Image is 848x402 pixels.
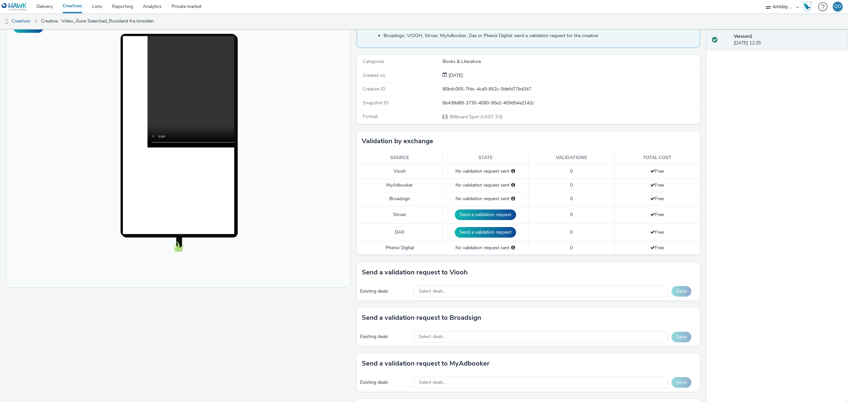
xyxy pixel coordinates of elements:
[570,245,573,251] span: 0
[357,241,443,255] td: Phenix Digital
[2,3,27,11] img: undefined Logo
[363,100,389,106] span: Snapshot ID
[357,192,443,206] td: Broadsign
[384,32,697,39] li: Broadsign, VIOOH, Stroer, MyAdbooker, Dax or Phenix Digital: send a validation request for the cr...
[447,72,463,79] span: [DATE]
[363,58,385,65] span: Categories
[357,178,443,192] td: MyAdbooker
[419,380,446,385] span: Select deals...
[3,18,10,25] img: dooh
[671,377,691,388] button: Send
[357,206,443,223] td: Stroer
[360,379,410,386] div: Existing deals
[734,33,752,39] strong: Version 1
[570,196,573,202] span: 0
[511,245,515,251] div: Please select a deal below and click on Send to send a validation request to Phenix Digital.
[511,168,515,175] div: Please select a deal below and click on Send to send a validation request to Viooh.
[650,245,664,251] span: Free
[449,114,503,120] span: Billboard Spot (VAST 3.0)
[614,151,700,165] th: Total cost
[671,286,691,297] button: Send
[570,182,573,188] span: 0
[802,1,812,12] img: Hawk Academy
[511,182,515,189] div: Please select a deal below and click on Send to send a validation request to MyAdbooker.
[650,182,664,188] span: Free
[570,229,573,235] span: 0
[360,333,410,340] div: Existing deals
[570,168,573,174] span: 0
[363,113,378,120] span: Format
[357,223,443,241] td: DAX
[419,334,446,340] span: Select deals...
[528,151,614,165] th: Validations
[802,1,815,12] a: Hawk Academy
[446,245,525,251] div: No validation request sent
[734,33,843,47] div: [DATE] 12:25
[362,359,490,369] h3: Send a validation request to MyAdbooker
[443,58,700,65] div: Books & Literature
[446,168,525,175] div: No validation request sent
[443,100,700,106] div: 6b438d89-3730-4080-90a2-409d54a2142c
[834,2,841,12] div: OO
[360,288,410,295] div: Existing deals
[511,196,515,202] div: Please select a deal below and click on Send to send a validation request to Broadsign.
[570,211,573,218] span: 0
[455,227,516,238] button: Send a validation request
[446,182,525,189] div: No validation request sent
[357,151,443,165] th: Source
[362,136,433,146] h3: Validation by exchange
[362,313,481,323] h3: Send a validation request to Broadsign
[650,196,664,202] span: Free
[357,165,443,178] td: Viooh
[650,168,664,174] span: Free
[363,72,385,79] span: Created on
[443,86,700,92] div: 80bdc005-7fdc-4ca9-852c-0defd77bd347
[671,332,691,342] button: Send
[362,267,468,277] h3: Send a validation request to Viooh
[363,86,385,92] span: Creative ID
[650,211,664,218] span: Free
[447,72,463,79] div: Creation 19 September 2025, 12:25
[650,229,664,235] span: Free
[419,289,446,294] span: Select deals...
[455,209,516,220] button: Send a validation request
[38,13,157,29] a: Creative : Video_Åsne Seierstad_Russland fra innsiden
[443,151,528,165] th: State
[446,196,525,202] div: No validation request sent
